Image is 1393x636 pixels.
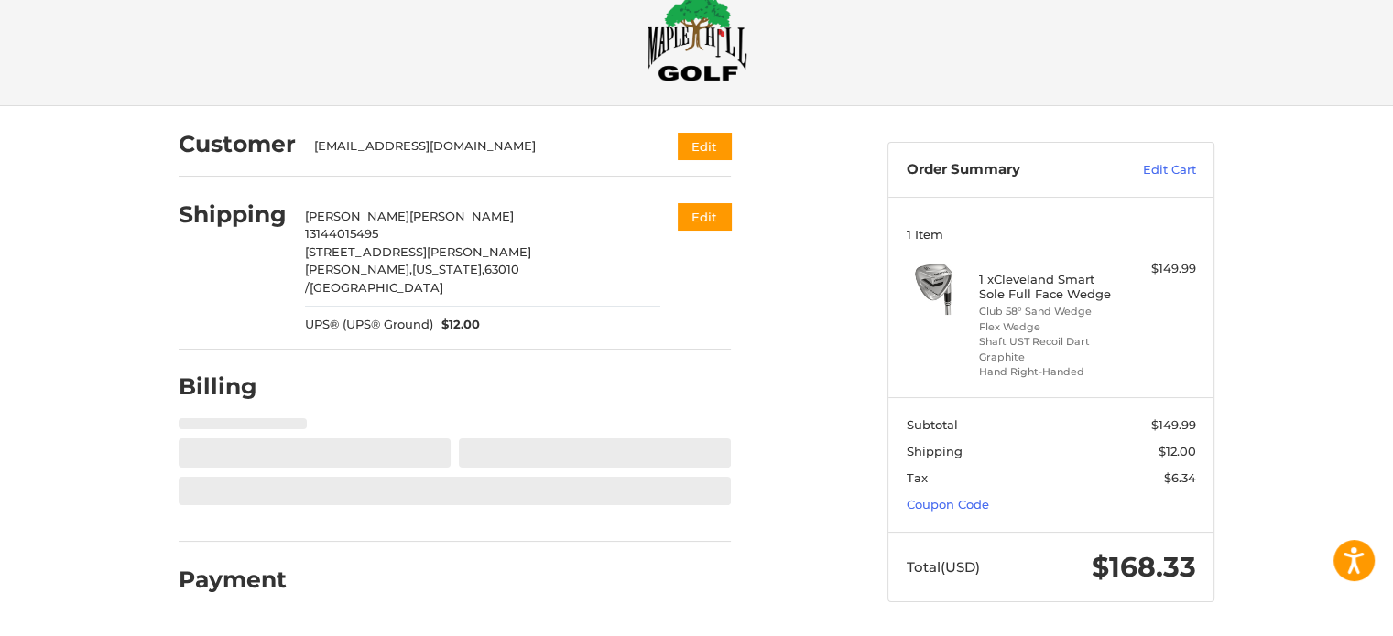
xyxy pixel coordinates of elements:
h3: Order Summary [907,161,1104,179]
span: Subtotal [907,417,958,432]
h4: 1 x Cleveland Smart Sole Full Face Wedge [979,272,1119,302]
span: [US_STATE], [412,262,484,276]
button: Edit [678,203,731,230]
h2: Payment [179,566,287,594]
span: [PERSON_NAME], [305,262,412,276]
span: Tax [907,470,928,485]
span: [PERSON_NAME] [409,209,514,223]
span: $6.34 [1164,470,1196,485]
h2: Customer [179,130,296,158]
span: [STREET_ADDRESS][PERSON_NAME] [305,244,531,259]
span: Shipping [907,444,963,458]
span: Total (USD) [907,558,980,576]
span: [PERSON_NAME] [305,209,409,223]
span: $149.99 [1151,417,1196,432]
h2: Shipping [179,200,287,229]
li: Shaft UST Recoil Dart Graphite [979,334,1119,364]
li: Flex Wedge [979,319,1119,335]
h2: Billing [179,372,286,401]
span: $12.00 [1159,444,1196,458]
h3: 1 Item [907,227,1196,242]
li: Hand Right-Handed [979,364,1119,380]
span: 13144015495 [305,226,378,241]
span: 63010 / [305,262,519,295]
div: [EMAIL_ADDRESS][DOMAIN_NAME] [314,137,643,156]
span: [GEOGRAPHIC_DATA] [310,280,443,295]
a: Coupon Code [907,497,989,512]
div: $149.99 [1124,260,1196,278]
span: $12.00 [433,316,481,334]
span: $168.33 [1092,550,1196,584]
button: Edit [678,133,731,159]
span: UPS® (UPS® Ground) [305,316,433,334]
li: Club 58° Sand Wedge [979,304,1119,319]
a: Edit Cart [1104,161,1196,179]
